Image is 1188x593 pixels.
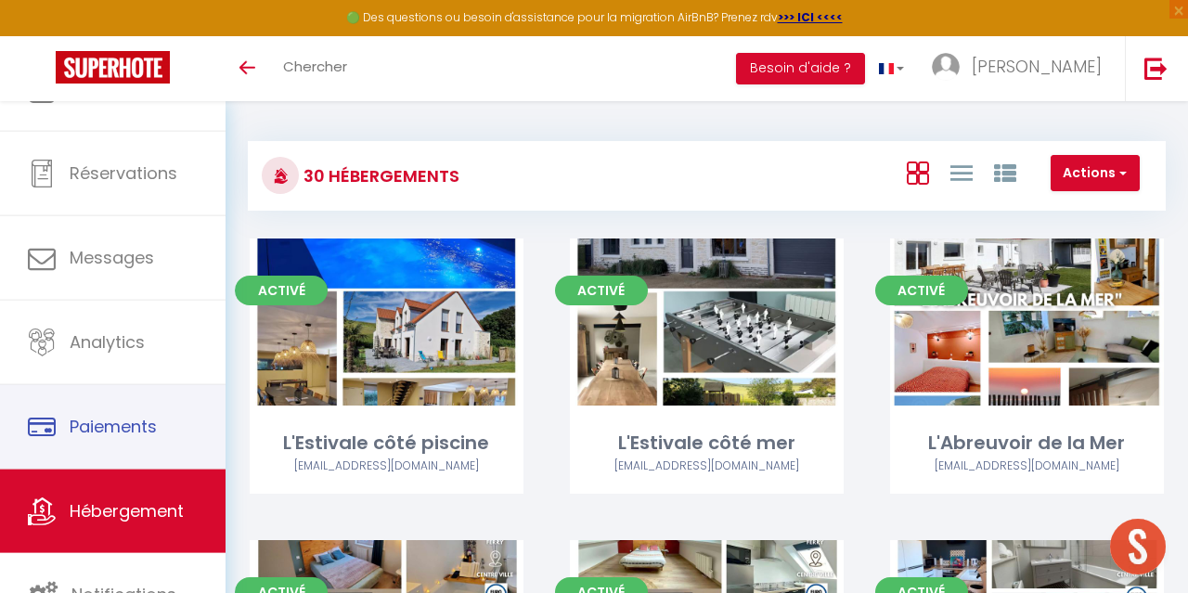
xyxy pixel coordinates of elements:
a: Vue en Box [907,157,929,187]
span: Activé [235,276,328,305]
span: Activé [555,276,648,305]
span: Réservations [70,161,177,185]
span: [PERSON_NAME] [972,55,1102,78]
img: ... [932,53,960,81]
img: logout [1144,57,1168,80]
div: L'Estivale côté piscine [250,429,523,458]
a: Chercher [269,36,361,101]
div: L'Abreuvoir de la Mer [890,429,1164,458]
a: Vue par Groupe [994,157,1016,187]
a: ... [PERSON_NAME] [918,36,1125,101]
div: Airbnb [250,458,523,475]
span: Hébergement [70,499,184,522]
a: Vue en Liste [950,157,973,187]
span: Messages [70,246,154,269]
a: >>> ICI <<<< [778,9,843,25]
div: Airbnb [890,458,1164,475]
img: Super Booking [56,51,170,84]
h3: 30 Hébergements [299,155,459,197]
div: Airbnb [570,458,844,475]
div: Ouvrir le chat [1110,519,1166,574]
button: Actions [1051,155,1140,192]
span: Chercher [283,57,347,76]
span: Paiements [70,415,157,438]
button: Besoin d'aide ? [736,53,865,84]
div: L'Estivale côté mer [570,429,844,458]
span: Analytics [70,330,145,354]
span: Activé [875,276,968,305]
